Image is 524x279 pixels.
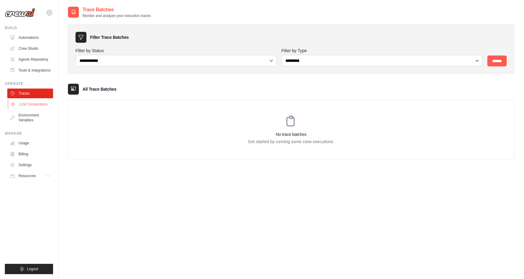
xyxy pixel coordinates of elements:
[7,110,53,125] a: Environment Variables
[7,66,53,75] a: Tools & Integrations
[7,149,53,159] a: Billing
[82,13,151,18] p: Monitor and analyze your execution traces
[76,48,277,54] label: Filter by Status
[82,6,151,13] h2: Trace Batches
[7,33,53,42] a: Automations
[82,86,116,92] h3: All Trace Batches
[27,267,38,271] span: Logout
[5,25,53,30] div: Build
[7,138,53,148] a: Usage
[68,131,514,137] h3: No trace batches
[8,99,54,109] a: LLM Connections
[90,34,129,40] h3: Filter Trace Batches
[7,55,53,64] a: Agents Repository
[7,44,53,53] a: Crew Studio
[5,8,35,17] img: Logo
[5,131,53,136] div: Manage
[68,139,514,145] p: Get started by running some crew executions.
[7,171,53,181] button: Resources
[5,81,53,86] div: Operate
[18,173,36,178] span: Resources
[281,48,482,54] label: Filter by Type
[7,89,53,98] a: Traces
[5,264,53,274] button: Logout
[7,160,53,170] a: Settings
